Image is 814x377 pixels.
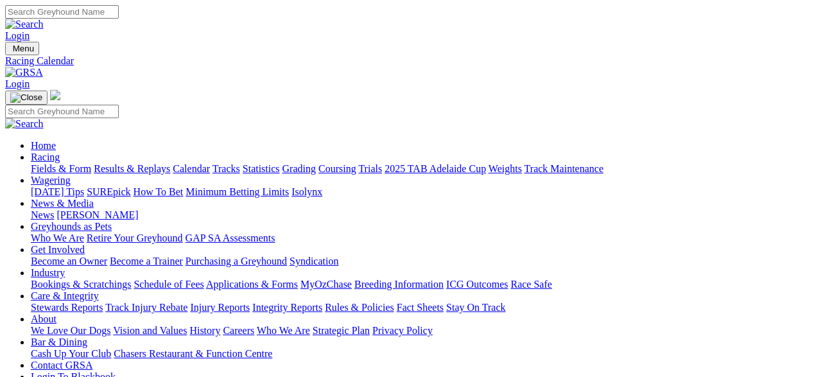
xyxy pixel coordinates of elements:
a: Isolynx [291,186,322,197]
a: Race Safe [510,279,551,290]
div: Wagering [31,186,809,198]
div: Bar & Dining [31,348,809,360]
a: Login [5,30,30,41]
img: GRSA [5,67,43,78]
a: Become a Trainer [110,256,183,267]
a: Stay On Track [446,302,505,313]
a: We Love Our Dogs [31,325,110,336]
a: Fields & Form [31,163,91,174]
a: Retire Your Greyhound [87,232,183,243]
a: SUREpick [87,186,130,197]
a: GAP SA Assessments [186,232,275,243]
a: Who We Are [257,325,310,336]
div: Care & Integrity [31,302,809,313]
a: Results & Replays [94,163,170,174]
a: Become an Owner [31,256,107,267]
a: Calendar [173,163,210,174]
img: Close [10,92,42,103]
a: Racing [31,152,60,162]
a: Tracks [212,163,240,174]
a: Coursing [318,163,356,174]
button: Toggle navigation [5,91,48,105]
a: Purchasing a Greyhound [186,256,287,267]
a: History [189,325,220,336]
img: Search [5,19,44,30]
a: Wagering [31,175,71,186]
a: Fact Sheets [397,302,444,313]
a: [PERSON_NAME] [56,209,138,220]
a: How To Bet [134,186,184,197]
div: Greyhounds as Pets [31,232,809,244]
img: Search [5,118,44,130]
input: Search [5,105,119,118]
a: Strategic Plan [313,325,370,336]
a: Grading [282,163,316,174]
div: Industry [31,279,809,290]
a: Racing Calendar [5,55,809,67]
a: Integrity Reports [252,302,322,313]
a: Applications & Forms [206,279,298,290]
a: Injury Reports [190,302,250,313]
a: Breeding Information [354,279,444,290]
a: MyOzChase [300,279,352,290]
a: Chasers Restaurant & Function Centre [114,348,272,359]
a: Schedule of Fees [134,279,203,290]
a: Track Injury Rebate [105,302,187,313]
a: Privacy Policy [372,325,433,336]
input: Search [5,5,119,19]
a: Trials [358,163,382,174]
a: About [31,313,56,324]
div: News & Media [31,209,809,221]
a: Careers [223,325,254,336]
a: Vision and Values [113,325,187,336]
a: Rules & Policies [325,302,394,313]
a: [DATE] Tips [31,186,84,197]
a: Who We Are [31,232,84,243]
a: News & Media [31,198,94,209]
a: 2025 TAB Adelaide Cup [385,163,486,174]
a: Industry [31,267,65,278]
a: Syndication [290,256,338,267]
span: Menu [13,44,34,53]
a: Care & Integrity [31,290,99,301]
a: Track Maintenance [524,163,603,174]
a: Contact GRSA [31,360,92,371]
a: Cash Up Your Club [31,348,111,359]
a: Bookings & Scratchings [31,279,131,290]
button: Toggle navigation [5,42,39,55]
a: Minimum Betting Limits [186,186,289,197]
a: Stewards Reports [31,302,103,313]
a: Bar & Dining [31,337,87,347]
a: Greyhounds as Pets [31,221,112,232]
div: About [31,325,809,337]
div: Get Involved [31,256,809,267]
a: Login [5,78,30,89]
img: logo-grsa-white.png [50,90,60,100]
a: News [31,209,54,220]
div: Racing [31,163,809,175]
a: Weights [489,163,522,174]
a: Statistics [243,163,280,174]
a: Home [31,140,56,151]
a: Get Involved [31,244,85,255]
a: ICG Outcomes [446,279,508,290]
